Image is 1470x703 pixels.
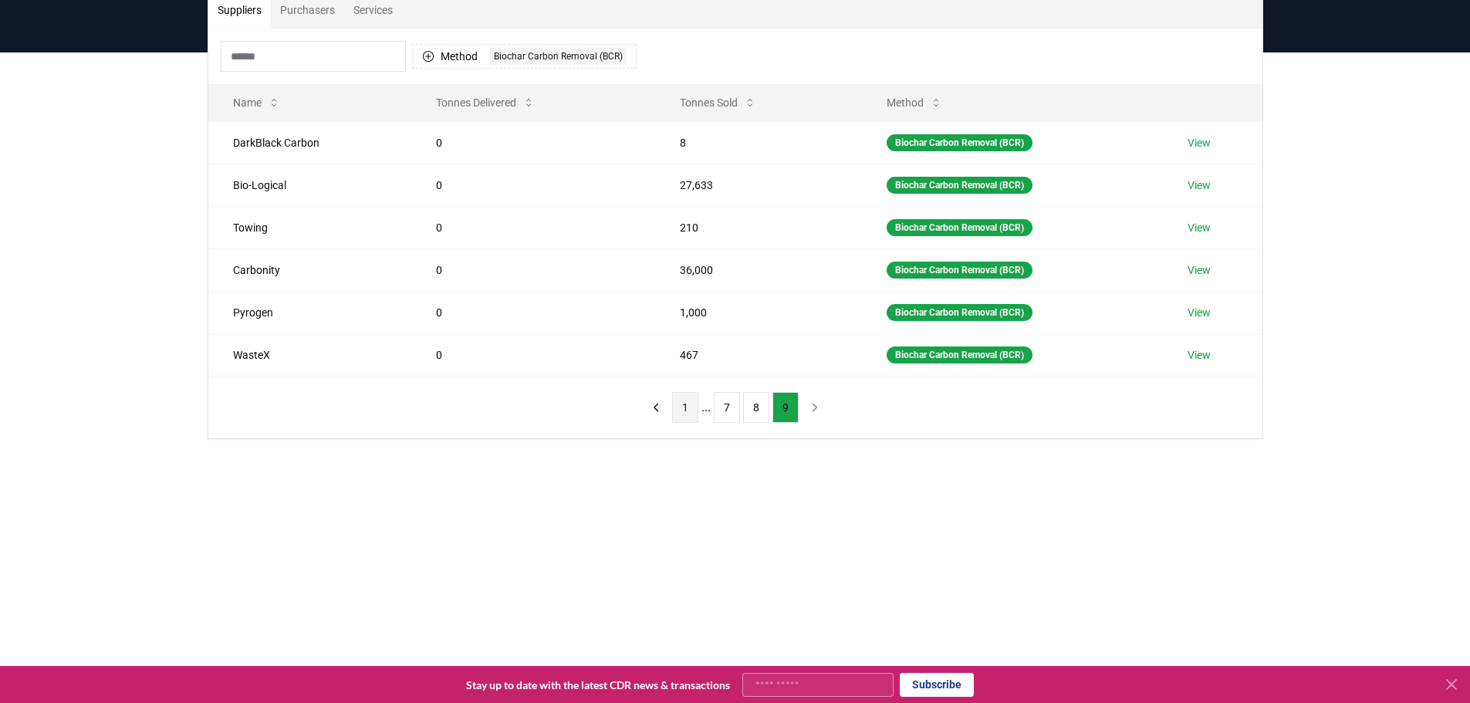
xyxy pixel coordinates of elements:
[887,219,1032,236] div: Biochar Carbon Removal (BCR)
[655,291,862,333] td: 1,000
[411,291,655,333] td: 0
[208,248,411,291] td: Carbonity
[208,164,411,206] td: Bio-Logical
[221,87,292,118] button: Name
[655,121,862,164] td: 8
[411,206,655,248] td: 0
[701,398,711,417] li: ...
[887,177,1032,194] div: Biochar Carbon Removal (BCR)
[667,87,769,118] button: Tonnes Sold
[411,248,655,291] td: 0
[672,392,698,423] button: 1
[208,121,411,164] td: DarkBlack Carbon
[743,392,769,423] button: 8
[411,121,655,164] td: 0
[208,291,411,333] td: Pyrogen
[887,134,1032,151] div: Biochar Carbon Removal (BCR)
[411,164,655,206] td: 0
[1188,220,1211,235] a: View
[1188,177,1211,193] a: View
[1188,347,1211,363] a: View
[1188,262,1211,278] a: View
[874,87,955,118] button: Method
[1188,135,1211,150] a: View
[655,206,862,248] td: 210
[887,304,1032,321] div: Biochar Carbon Removal (BCR)
[208,333,411,376] td: WasteX
[411,333,655,376] td: 0
[887,346,1032,363] div: Biochar Carbon Removal (BCR)
[643,392,669,423] button: previous page
[655,333,862,376] td: 467
[490,48,627,65] div: Biochar Carbon Removal (BCR)
[1188,305,1211,320] a: View
[772,392,799,423] button: 9
[412,44,637,69] button: MethodBiochar Carbon Removal (BCR)
[887,262,1032,279] div: Biochar Carbon Removal (BCR)
[714,392,740,423] button: 7
[424,87,547,118] button: Tonnes Delivered
[655,164,862,206] td: 27,633
[655,248,862,291] td: 36,000
[208,206,411,248] td: Towing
